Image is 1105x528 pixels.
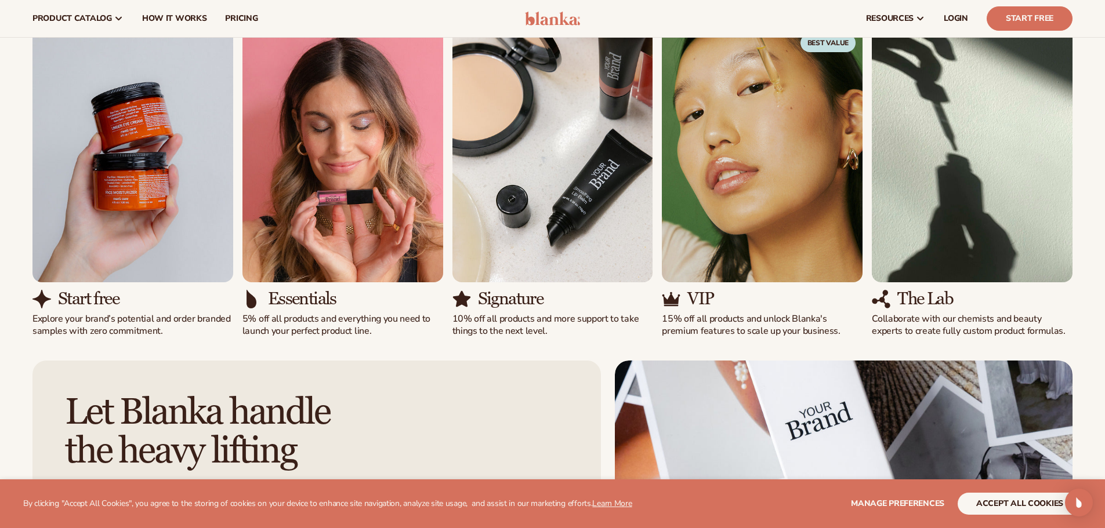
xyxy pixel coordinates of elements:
img: Shopify Image 15 [872,27,1073,282]
p: 10% off all products and more support to take things to the next level. [452,313,653,337]
img: logo [525,12,580,26]
span: pricing [225,14,258,23]
div: Open Intercom Messenger [1065,489,1093,516]
span: product catalog [32,14,112,23]
span: Best Value [800,34,856,52]
a: Learn More [592,498,632,509]
h3: Essentials [268,289,336,308]
p: 5% off all products and everything you need to launch your perfect product line. [242,313,443,337]
img: Shopify Image 11 [452,27,653,282]
img: Shopify Image 16 [872,290,890,308]
span: Manage preferences [851,498,944,509]
h3: Start free [58,289,119,308]
img: Shopify Image 7 [32,27,233,282]
div: 2 / 5 [242,27,443,337]
div: 4 / 5 [662,27,863,337]
span: LOGIN [944,14,968,23]
h2: Let Blanka handle the heavy lifting [65,393,568,471]
h3: The Lab [897,289,953,308]
p: Collaborate with our chemists and beauty experts to create fully custom product formulas. [872,313,1073,337]
span: resources [866,14,914,23]
button: accept all cookies [958,493,1082,515]
img: Shopify Image 12 [452,290,471,308]
h3: Signature [478,289,544,308]
img: Shopify Image 10 [242,290,261,308]
div: 1 / 5 [32,27,233,337]
span: How It Works [142,14,207,23]
button: Manage preferences [851,493,944,515]
p: 15% off all products and unlock Blanka's premium features to scale up your business. [662,313,863,337]
img: Shopify Image 9 [242,27,443,282]
p: Explore your brand’s potential and order branded samples with zero commitment. [32,313,233,337]
h3: VIP [687,289,713,308]
div: 5 / 5 [872,27,1073,337]
img: Shopify Image 14 [662,290,680,308]
img: Shopify Image 8 [32,290,51,308]
a: Start Free [987,6,1073,31]
img: Shopify Image 13 [662,27,863,282]
div: 3 / 5 [452,27,653,337]
p: By clicking "Accept All Cookies", you agree to the storing of cookies on your device to enhance s... [23,499,632,509]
